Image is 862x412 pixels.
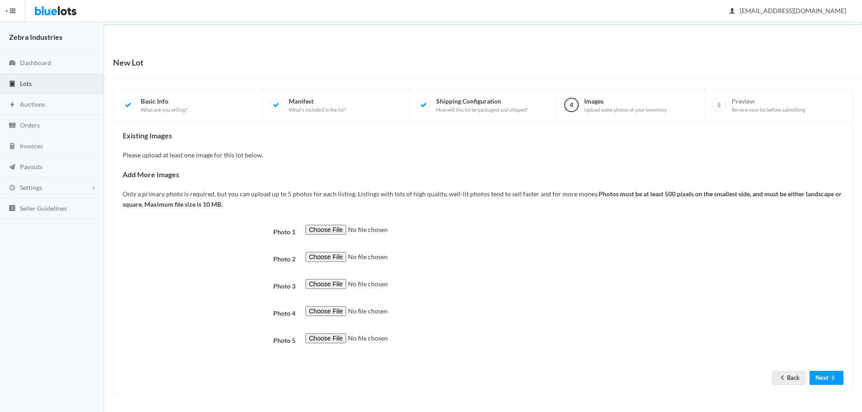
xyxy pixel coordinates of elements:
[20,100,45,108] span: Auctions
[118,333,300,346] label: Photo 5
[584,107,667,113] span: Upload some photos of your inventory
[8,80,17,89] ion-icon: clipboard
[810,371,843,385] button: Nextarrow forward
[123,189,843,209] p: Only a primary photo is required, but you can upload up to 5 photos for each listing. Listings wi...
[436,97,528,113] span: Shipping Configuration
[8,101,17,109] ion-icon: flash
[20,204,67,212] span: Seller Guidelines
[20,121,40,129] span: Orders
[20,142,43,150] span: Invoices
[123,132,843,140] h4: Existing Images
[8,59,17,68] ion-icon: speedometer
[732,97,805,113] span: Preview
[772,371,805,385] a: arrow backBack
[8,204,17,213] ion-icon: list box
[712,98,726,112] span: 5
[141,97,187,113] span: Basic Info
[9,33,62,41] strong: Zebra Industries
[123,132,843,385] div: Please upload at least one image for this lot below.
[123,170,843,179] h4: Add More Images
[8,142,17,151] ion-icon: calculator
[118,252,300,265] label: Photo 2
[732,107,805,113] span: Review your lot before submitting
[730,7,846,14] span: [EMAIL_ADDRESS][DOMAIN_NAME]
[289,107,346,113] span: What's included in the lot?
[728,7,737,16] ion-icon: person
[289,97,346,113] span: Manifest
[123,190,842,208] b: Photos must be at least 500 pixels on the smallest side, and must be either landscape or square. ...
[113,56,143,69] h1: New Lot
[8,163,17,172] ion-icon: paper plane
[584,97,667,113] span: Images
[8,184,17,193] ion-icon: cog
[564,98,579,112] span: 4
[141,107,187,113] span: What are you selling?
[829,374,838,383] ion-icon: arrow forward
[8,122,17,130] ion-icon: cash
[436,107,528,113] span: How will this lot be packaged and shipped?
[118,279,300,292] label: Photo 3
[20,163,43,170] span: Payouts
[20,59,51,66] span: Dashboard
[20,184,42,191] span: Settings
[778,374,787,383] ion-icon: arrow back
[118,225,300,237] label: Photo 1
[20,80,32,87] span: Lots
[118,306,300,319] label: Photo 4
